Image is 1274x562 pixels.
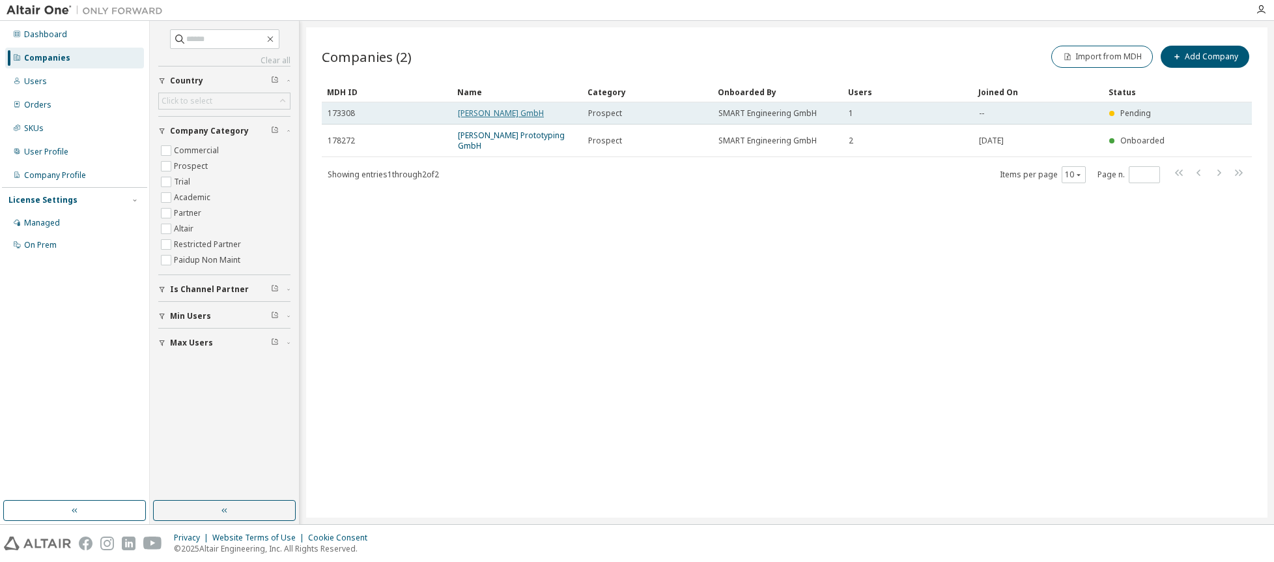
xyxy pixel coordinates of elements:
[4,537,71,550] img: altair_logo.svg
[979,136,1004,146] span: [DATE]
[978,81,1098,102] div: Joined On
[159,93,290,109] div: Click to select
[271,284,279,295] span: Clear filter
[328,108,355,119] span: 173308
[24,100,51,110] div: Orders
[718,81,838,102] div: Onboarded By
[100,537,114,550] img: instagram.svg
[588,136,622,146] span: Prospect
[170,284,249,295] span: Is Channel Partner
[174,190,213,205] label: Academic
[322,48,412,66] span: Companies (2)
[979,108,984,119] span: --
[1051,46,1153,68] button: Import from MDH
[457,81,577,102] div: Name
[308,533,375,543] div: Cookie Consent
[158,67,290,95] button: Country
[174,543,375,554] p: © 2025 Altair Engineering, Inc. All Rights Reserved.
[1000,166,1086,183] span: Items per page
[24,240,57,250] div: On Prem
[271,338,279,348] span: Clear filter
[174,237,244,252] label: Restricted Partner
[8,195,78,205] div: License Settings
[24,218,60,228] div: Managed
[271,126,279,136] span: Clear filter
[24,123,44,134] div: SKUs
[158,275,290,304] button: Is Channel Partner
[174,174,193,190] label: Trial
[158,329,290,357] button: Max Users
[158,302,290,331] button: Min Users
[170,311,211,321] span: Min Users
[588,108,622,119] span: Prospect
[24,53,70,63] div: Companies
[271,311,279,321] span: Clear filter
[174,221,196,237] label: Altair
[170,338,213,348] span: Max Users
[848,81,968,102] div: Users
[7,4,169,17] img: Altair One
[170,76,203,86] span: Country
[718,136,817,146] span: SMART Engineering GmbH
[122,537,135,550] img: linkedin.svg
[174,158,210,174] label: Prospect
[328,136,355,146] span: 178272
[170,126,249,136] span: Company Category
[24,29,67,40] div: Dashboard
[174,533,212,543] div: Privacy
[271,76,279,86] span: Clear filter
[174,205,204,221] label: Partner
[849,136,853,146] span: 2
[849,108,853,119] span: 1
[158,117,290,145] button: Company Category
[587,81,707,102] div: Category
[174,252,243,268] label: Paidup Non Maint
[24,147,68,157] div: User Profile
[24,76,47,87] div: Users
[458,108,544,119] a: [PERSON_NAME] GmbH
[1161,46,1249,68] button: Add Company
[1065,170,1083,180] button: 10
[174,143,221,158] label: Commercial
[1109,81,1174,102] div: Status
[718,108,817,119] span: SMART Engineering GmbH
[1120,108,1151,119] span: Pending
[79,537,92,550] img: facebook.svg
[158,55,290,66] a: Clear all
[1097,166,1160,183] span: Page n.
[458,130,565,151] a: [PERSON_NAME] Prototyping GmbH
[24,170,86,181] div: Company Profile
[143,537,162,550] img: youtube.svg
[327,81,447,102] div: MDH ID
[162,96,212,106] div: Click to select
[1120,135,1165,146] span: Onboarded
[328,169,439,180] span: Showing entries 1 through 2 of 2
[212,533,308,543] div: Website Terms of Use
